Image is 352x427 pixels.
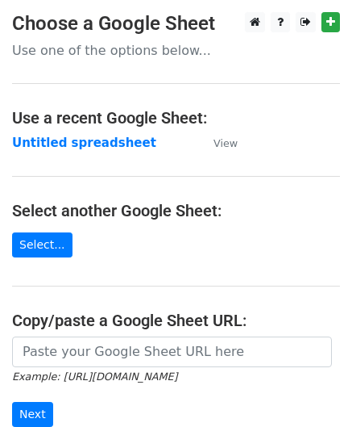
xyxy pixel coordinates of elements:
h4: Select another Google Sheet: [12,201,340,220]
small: Example: [URL][DOMAIN_NAME] [12,370,177,383]
h4: Use a recent Google Sheet: [12,108,340,128]
input: Paste your Google Sheet URL here [12,337,332,367]
small: View [213,137,238,149]
a: View [197,136,238,150]
h4: Copy/paste a Google Sheet URL: [12,311,340,330]
input: Next [12,402,53,427]
a: Select... [12,232,72,257]
p: Use one of the options below... [12,42,340,59]
h3: Choose a Google Sheet [12,12,340,36]
a: Untitled spreadsheet [12,136,156,150]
